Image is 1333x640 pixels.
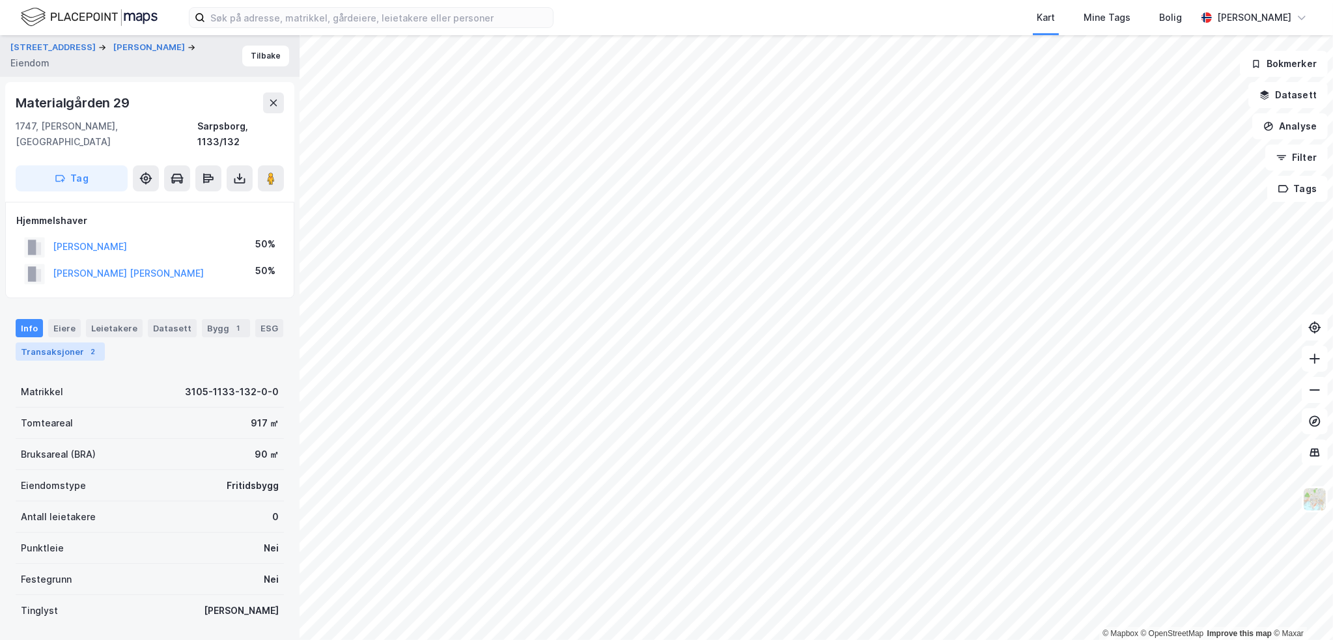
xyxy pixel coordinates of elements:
[87,345,100,358] div: 2
[251,415,279,431] div: 917 ㎡
[16,319,43,337] div: Info
[1268,577,1333,640] div: Kontrollprogram for chat
[1302,487,1327,512] img: Z
[10,55,49,71] div: Eiendom
[21,603,58,619] div: Tinglyst
[16,118,197,150] div: 1747, [PERSON_NAME], [GEOGRAPHIC_DATA]
[1268,577,1333,640] iframe: Chat Widget
[21,415,73,431] div: Tomteareal
[16,342,105,361] div: Transaksjoner
[16,92,132,113] div: Materialgården 29
[197,118,284,150] div: Sarpsborg, 1133/132
[148,319,197,337] div: Datasett
[1102,629,1138,638] a: Mapbox
[264,540,279,556] div: Nei
[21,540,64,556] div: Punktleie
[255,263,275,279] div: 50%
[16,213,283,229] div: Hjemmelshaver
[86,319,143,337] div: Leietakere
[16,165,128,191] button: Tag
[255,236,275,252] div: 50%
[1252,113,1328,139] button: Analyse
[1248,82,1328,108] button: Datasett
[21,6,158,29] img: logo.f888ab2527a4732fd821a326f86c7f29.svg
[113,41,188,54] button: [PERSON_NAME]
[21,478,86,494] div: Eiendomstype
[1265,145,1328,171] button: Filter
[205,8,553,27] input: Søk på adresse, matrikkel, gårdeiere, leietakere eller personer
[202,319,250,337] div: Bygg
[1141,629,1204,638] a: OpenStreetMap
[1207,629,1272,638] a: Improve this map
[255,447,279,462] div: 90 ㎡
[1159,10,1182,25] div: Bolig
[1267,176,1328,202] button: Tags
[21,509,96,525] div: Antall leietakere
[48,319,81,337] div: Eiere
[1240,51,1328,77] button: Bokmerker
[185,384,279,400] div: 3105-1133-132-0-0
[21,384,63,400] div: Matrikkel
[204,603,279,619] div: [PERSON_NAME]
[232,322,245,335] div: 1
[272,509,279,525] div: 0
[1217,10,1291,25] div: [PERSON_NAME]
[1084,10,1130,25] div: Mine Tags
[21,447,96,462] div: Bruksareal (BRA)
[10,41,98,54] button: [STREET_ADDRESS]
[255,319,283,337] div: ESG
[1037,10,1055,25] div: Kart
[264,572,279,587] div: Nei
[227,478,279,494] div: Fritidsbygg
[21,572,72,587] div: Festegrunn
[242,46,289,66] button: Tilbake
